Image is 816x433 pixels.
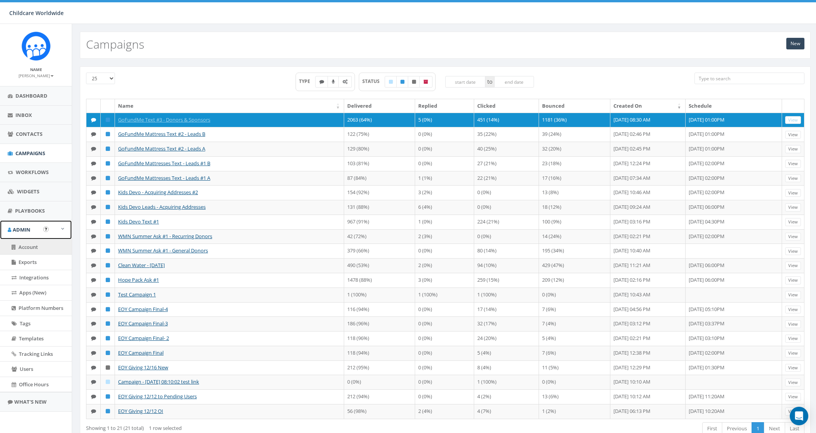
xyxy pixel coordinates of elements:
i: Text SMS [91,321,96,326]
td: [DATE] 02:21 PM [610,229,686,244]
td: 100 (9%) [539,215,610,229]
td: [DATE] 06:00PM [686,273,782,288]
i: Text SMS [91,263,96,268]
a: WMN Summer Ask #1 - General Donors [118,247,208,254]
td: 7 (4%) [539,316,610,331]
th: Created On: activate to sort column ascending [610,99,686,113]
td: 6 (4%) [415,200,474,215]
a: Kids Devo Text #1 [118,218,159,225]
a: EOY Campaign Final-3 [118,320,168,327]
td: 0 (0%) [344,375,415,389]
i: Text SMS [91,234,96,239]
a: EOY Giving 12/16 New [118,364,168,371]
td: [DATE] 10:10 AM [610,375,686,389]
td: [DATE] 02:00PM [686,346,782,360]
span: Admin [13,226,30,233]
td: 14 (24%) [539,229,610,244]
td: 2 (0%) [415,258,474,273]
a: Test Campaign 1 [118,291,156,298]
td: 24 (20%) [474,331,539,346]
td: [DATE] 02:00PM [686,229,782,244]
td: 118 (96%) [344,331,415,346]
td: 40 (25%) [474,142,539,156]
td: 0 (0%) [415,360,474,375]
a: Kids Devo - Acquiring Addresses #2 [118,189,198,196]
td: 42 (72%) [344,229,415,244]
td: 212 (94%) [344,389,415,404]
a: EOY Giving 12/12 OI [118,408,163,414]
span: Dashboard [15,92,47,99]
td: 1 (100%) [474,375,539,389]
td: 32 (20%) [539,142,610,156]
td: 0 (0%) [415,389,474,404]
i: Published [106,350,110,355]
td: [DATE] 10:46 AM [610,185,686,200]
td: 3 (2%) [415,185,474,200]
td: 212 (95%) [344,360,415,375]
td: 0 (0%) [474,200,539,215]
a: View [785,262,801,270]
td: 7 (6%) [539,302,610,317]
i: Published [106,409,110,414]
i: Published [106,190,110,195]
img: Rally_Corp_Icon.png [22,32,51,61]
i: Text SMS [91,205,96,210]
a: View [785,364,801,372]
td: 0 (0%) [415,127,474,142]
td: 1478 (88%) [344,273,415,288]
td: 0 (0%) [474,185,539,200]
small: Name [30,67,42,72]
th: Clicked [474,99,539,113]
i: Published [106,321,110,326]
td: 122 (75%) [344,127,415,142]
i: Text SMS [91,350,96,355]
td: [DATE] 10:12 AM [610,389,686,404]
td: [DATE] 10:20AM [686,404,782,419]
td: 1 (100%) [344,288,415,302]
span: Childcare Worldwide [9,9,64,17]
td: 0 (0%) [415,142,474,156]
td: 1 (100%) [415,288,474,302]
td: [DATE] 10:43 AM [610,288,686,302]
i: Published [106,205,110,210]
td: 131 (88%) [344,200,415,215]
h2: Campaigns [86,38,144,51]
td: 116 (94%) [344,302,415,317]
a: View [785,203,801,211]
td: [DATE] 03:16 PM [610,215,686,229]
td: [DATE] 08:30 AM [610,113,686,127]
input: start date [445,76,485,88]
th: Schedule [686,99,782,113]
th: Replied [415,99,474,113]
td: 0 (0%) [474,229,539,244]
td: [DATE] 02:00PM [686,156,782,171]
i: Text SMS [91,146,96,151]
span: Widgets [17,188,39,195]
i: Published [106,132,110,137]
span: Account [19,244,38,250]
td: 451 (14%) [474,113,539,127]
i: Published [106,336,110,341]
i: Published [106,248,110,253]
a: View [785,320,801,328]
td: 967 (91%) [344,215,415,229]
td: [DATE] 03:10PM [686,331,782,346]
span: Office Hours [19,381,49,388]
td: 23 (18%) [539,156,610,171]
td: 186 (96%) [344,316,415,331]
td: [DATE] 11:21 AM [610,258,686,273]
input: end date [494,76,534,88]
td: 27 (21%) [474,156,539,171]
td: 4 (2%) [474,389,539,404]
td: 103 (81%) [344,156,415,171]
td: [DATE] 01:00PM [686,142,782,156]
td: 94 (10%) [474,258,539,273]
td: 0 (0%) [415,331,474,346]
td: [DATE] 02:45 PM [610,142,686,156]
i: Published [106,263,110,268]
button: Open In-App Guide [43,227,49,232]
td: 0 (0%) [539,375,610,389]
span: Campaigns [15,150,45,157]
a: EOY Campaign Final [118,349,164,356]
span: Tags [20,320,30,327]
